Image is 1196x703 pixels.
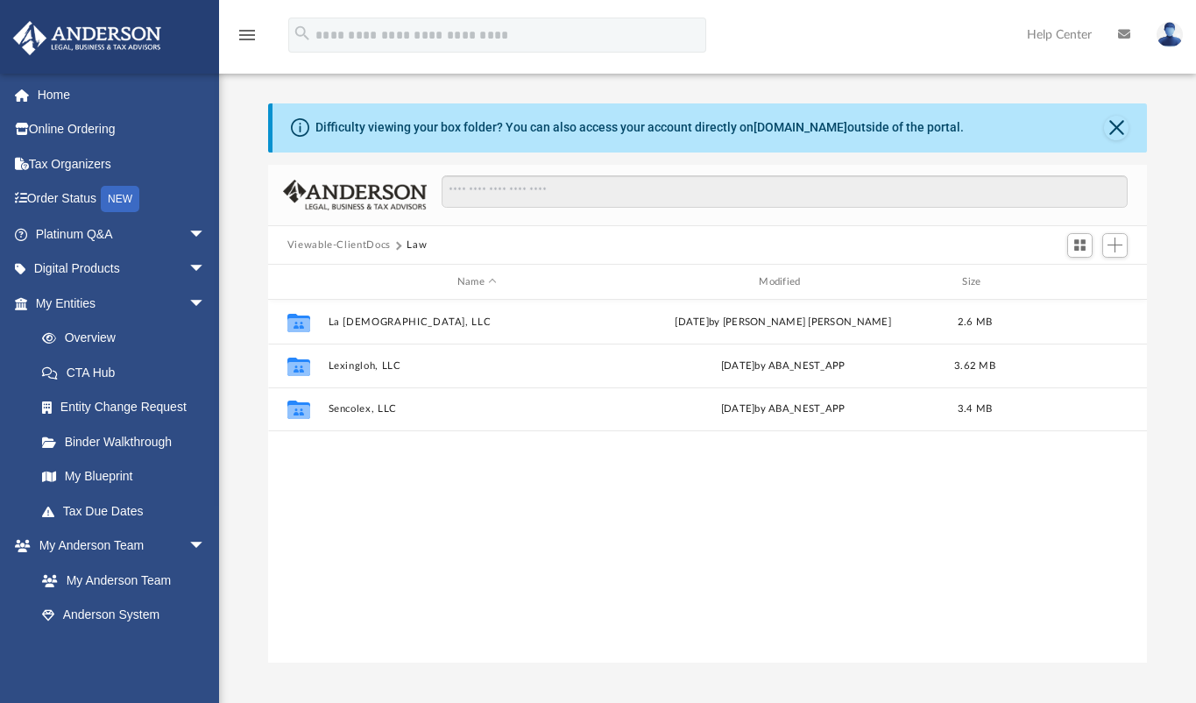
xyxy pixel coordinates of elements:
[633,274,932,290] div: Modified
[328,404,626,415] button: Sencolex, LLC
[633,401,931,417] div: [DATE] by ABA_NEST_APP
[957,317,992,327] span: 2.6 MB
[12,252,232,287] a: Digital Productsarrow_drop_down
[407,238,427,253] button: Law
[188,529,223,565] span: arrow_drop_down
[939,274,1009,290] div: Size
[188,252,223,288] span: arrow_drop_down
[25,459,223,494] a: My Blueprint
[12,217,232,252] a: Platinum Q&Aarrow_drop_down
[12,181,232,217] a: Order StatusNEW
[12,77,232,112] a: Home
[1102,233,1129,258] button: Add
[327,274,626,290] div: Name
[188,217,223,252] span: arrow_drop_down
[12,286,232,321] a: My Entitiesarrow_drop_down
[25,598,223,633] a: Anderson System
[25,563,215,598] a: My Anderson Team
[315,118,964,137] div: Difficulty viewing your box folder? You can also access your account directly on outside of the p...
[1017,274,1140,290] div: id
[442,175,1128,209] input: Search files and folders
[287,238,391,253] button: Viewable-ClientDocs
[8,21,166,55] img: Anderson Advisors Platinum Portal
[293,24,312,43] i: search
[633,359,931,374] div: [DATE] by ABA_NEST_APP
[328,316,626,328] button: La [DEMOGRAPHIC_DATA], LLC
[1157,22,1183,47] img: User Pic
[237,33,258,46] a: menu
[25,321,232,356] a: Overview
[268,300,1148,664] div: grid
[25,424,232,459] a: Binder Walkthrough
[12,146,232,181] a: Tax Organizers
[12,529,223,564] a: My Anderson Teamarrow_drop_down
[1067,233,1093,258] button: Switch to Grid View
[328,360,626,372] button: Lexingloh, LLC
[101,186,139,212] div: NEW
[754,120,847,134] a: [DOMAIN_NAME]
[276,274,320,290] div: id
[188,286,223,322] span: arrow_drop_down
[12,112,232,147] a: Online Ordering
[954,361,995,371] span: 3.62 MB
[237,25,258,46] i: menu
[1104,116,1129,140] button: Close
[25,390,232,425] a: Entity Change Request
[25,494,232,529] a: Tax Due Dates
[957,404,992,414] span: 3.4 MB
[25,355,232,390] a: CTA Hub
[633,315,931,330] div: [DATE] by [PERSON_NAME] [PERSON_NAME]
[25,632,223,667] a: Client Referrals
